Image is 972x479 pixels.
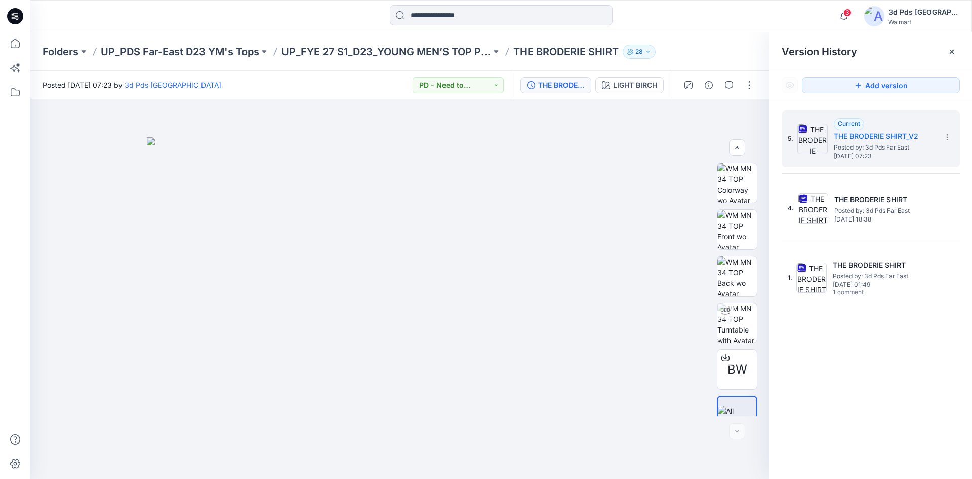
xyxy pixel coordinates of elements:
[888,18,959,26] div: Walmart
[717,303,757,343] img: WM MN 34 TOP Turntable with Avatar
[833,281,934,288] span: [DATE] 01:49
[635,46,643,57] p: 28
[717,163,757,203] img: WM MN 34 TOP Colorway wo Avatar
[717,256,757,296] img: WM MN 34 TOP Back wo Avatar
[864,6,884,26] img: avatar
[125,81,221,89] a: 3d Pds [GEOGRAPHIC_DATA]
[43,45,78,59] a: Folders
[613,80,657,91] div: LIGHT BIRCH
[701,77,717,93] button: Details
[834,142,935,153] span: Posted by: 3d Pds Far East
[834,153,935,160] span: [DATE] 07:23
[281,45,491,59] a: UP_FYE 27 S1_D23_YOUNG MEN’S TOP PDS/[GEOGRAPHIC_DATA]
[838,120,860,127] span: Current
[948,48,956,56] button: Close
[834,194,936,206] h5: THE BRODERIE SHIRT
[834,216,936,223] span: [DATE] 18:38
[833,259,934,271] h5: THE BRODERIE SHIRT
[843,9,852,17] span: 3
[520,77,591,93] button: THE BRODERIE SHIRT_V2
[834,130,935,142] h5: THE BRODERIE SHIRT_V2
[798,193,828,224] img: THE BRODERIE SHIRT
[717,210,757,249] img: WM MN 34 TOP Front wo Avatar
[538,80,585,91] div: THE BRODERIE SHIRT_V2
[834,206,936,216] span: Posted by: 3d Pds Far East
[782,77,798,93] button: Show Hidden Versions
[718,406,756,427] img: All colorways
[802,77,960,93] button: Add version
[797,124,828,154] img: THE BRODERIE SHIRT_V2
[727,360,747,379] span: BW
[513,45,619,59] p: THE BRODERIE SHIRT
[796,263,827,293] img: THE BRODERIE SHIRT
[623,45,656,59] button: 28
[833,271,934,281] span: Posted by: 3d Pds Far East
[595,77,664,93] button: LIGHT BIRCH
[782,46,857,58] span: Version History
[788,134,793,143] span: 5.
[101,45,259,59] a: UP_PDS Far-East D23 YM's Tops
[833,289,904,297] span: 1 comment
[43,80,221,90] span: Posted [DATE] 07:23 by
[888,6,959,18] div: 3d Pds [GEOGRAPHIC_DATA]
[788,273,792,282] span: 1.
[788,204,794,213] span: 4.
